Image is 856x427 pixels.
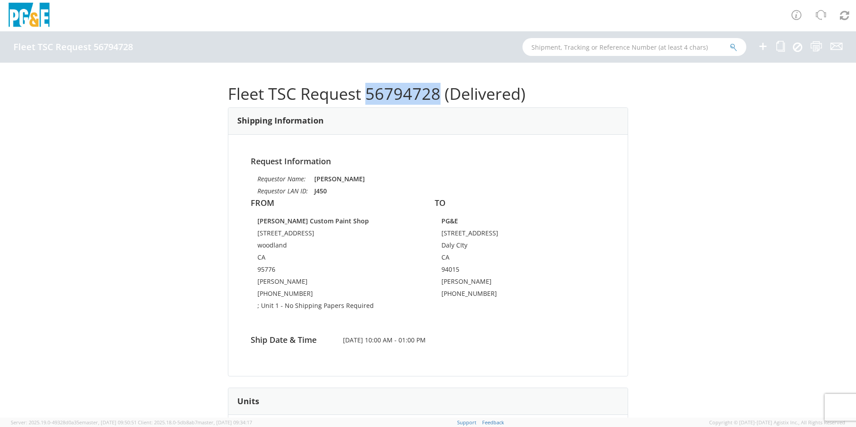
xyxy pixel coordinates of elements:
[257,253,415,265] td: CA
[257,175,306,183] i: Requestor Name:
[709,419,845,426] span: Copyright © [DATE]-[DATE] Agistix Inc., All Rights Reserved
[441,289,568,301] td: [PHONE_NUMBER]
[197,419,252,426] span: master, [DATE] 09:34:17
[251,199,421,208] h4: FROM
[435,199,605,208] h4: TO
[257,217,369,225] strong: [PERSON_NAME] Custom Paint Shop
[314,175,365,183] strong: [PERSON_NAME]
[482,419,504,426] a: Feedback
[522,38,746,56] input: Shipment, Tracking or Reference Number (at least 4 chars)
[336,336,520,345] span: [DATE] 10:00 AM - 01:00 PM
[257,241,415,253] td: woodland
[441,241,568,253] td: Daly CIty
[228,85,628,103] h1: Fleet TSC Request 56794728 (Delivered)
[257,277,415,289] td: [PERSON_NAME]
[441,217,458,225] strong: PG&E
[138,419,252,426] span: Client: 2025.18.0-5db8ab7
[257,289,415,301] td: [PHONE_NUMBER]
[441,229,568,241] td: [STREET_ADDRESS]
[251,157,605,166] h4: Request Information
[82,419,137,426] span: master, [DATE] 09:50:51
[314,187,327,195] strong: J450
[257,301,415,313] td: ; Unit 1 - No Shipping Papers Required
[237,116,324,125] h3: Shipping Information
[441,253,568,265] td: CA
[244,336,336,345] h4: Ship Date & Time
[7,3,51,29] img: pge-logo-06675f144f4cfa6a6814.png
[441,265,568,277] td: 94015
[441,277,568,289] td: [PERSON_NAME]
[257,265,415,277] td: 95776
[257,229,415,241] td: [STREET_ADDRESS]
[457,419,476,426] a: Support
[257,187,308,195] i: Requestor LAN ID:
[13,42,133,52] h4: Fleet TSC Request 56794728
[11,419,137,426] span: Server: 2025.19.0-49328d0a35e
[237,397,259,406] h3: Units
